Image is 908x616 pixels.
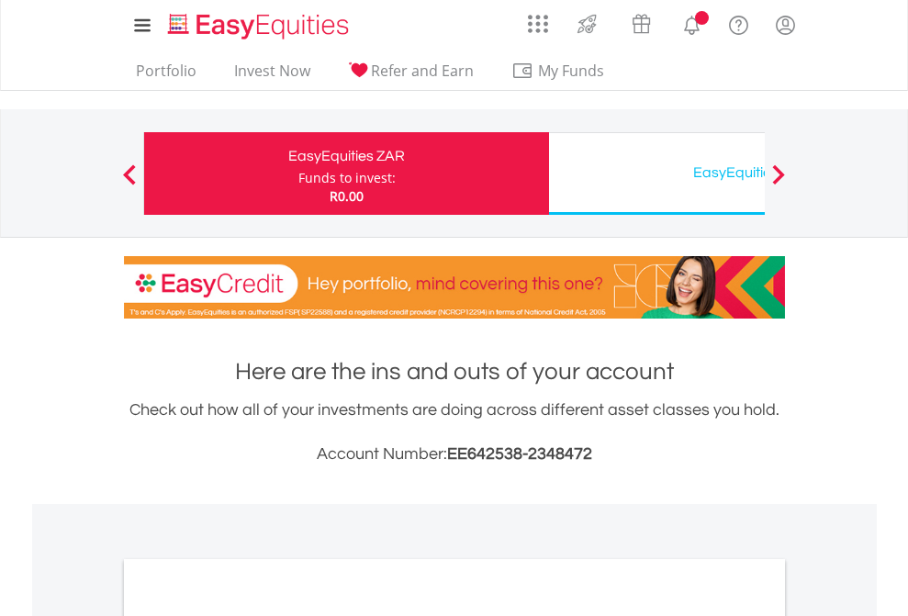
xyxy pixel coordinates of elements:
span: EE642538-2348472 [447,445,592,463]
span: R0.00 [330,187,364,205]
a: Portfolio [129,62,204,90]
span: My Funds [511,59,632,83]
a: My Profile [762,5,809,45]
button: Next [760,174,797,192]
span: Refer and Earn [371,61,474,81]
a: Notifications [668,5,715,41]
img: grid-menu-icon.svg [528,14,548,34]
div: Check out how all of your investments are doing across different asset classes you hold. [124,398,785,467]
div: EasyEquities ZAR [155,143,538,169]
button: Previous [111,174,148,192]
a: AppsGrid [516,5,560,34]
a: Invest Now [227,62,318,90]
a: Refer and Earn [341,62,481,90]
a: Vouchers [614,5,668,39]
h3: Account Number: [124,442,785,467]
h1: Here are the ins and outs of your account [124,355,785,388]
div: Funds to invest: [298,169,396,187]
a: Home page [161,5,356,41]
img: vouchers-v2.svg [626,9,656,39]
img: EasyCredit Promotion Banner [124,256,785,319]
img: thrive-v2.svg [572,9,602,39]
img: EasyEquities_Logo.png [164,11,356,41]
a: FAQ's and Support [715,5,762,41]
